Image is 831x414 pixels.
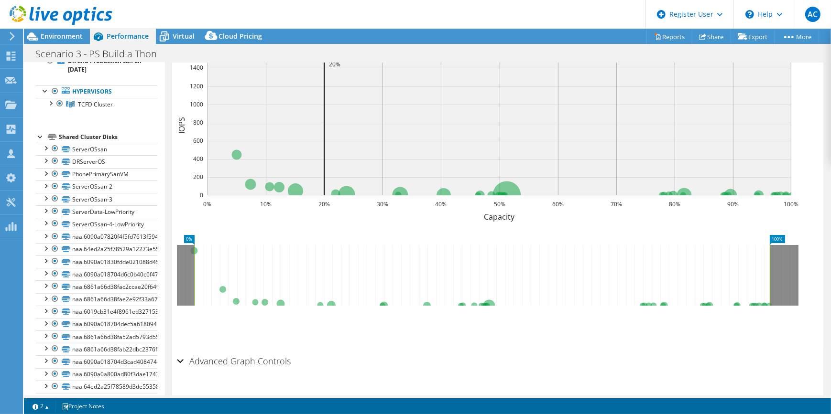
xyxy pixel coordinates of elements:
[200,191,203,199] text: 0
[377,200,388,208] text: 30%
[36,243,157,255] a: naa.64ed2a25f78529a12273e557e0018088
[36,355,157,368] a: naa.6090a018704d3cad408474eb0100c07c
[669,200,680,208] text: 80%
[193,173,203,181] text: 200
[692,29,731,44] a: Share
[36,143,157,155] a: ServerOSsan
[435,200,447,208] text: 40%
[36,180,157,193] a: ServerOSsan-2
[36,330,157,343] a: naa.6861a66d38fa52ad5793d552f022858c
[745,10,754,19] svg: \n
[36,393,157,405] a: naa.6019cb31e4f816dade2945bd6400603e
[36,85,157,98] a: Hypervisors
[36,55,157,76] a: DR and Production san on [DATE]
[260,200,272,208] text: 10%
[36,155,157,168] a: DRServerOS
[78,100,113,108] span: TCFD Cluster
[36,98,157,110] a: TCFD Cluster
[36,255,157,268] a: naa.6090a01830fdde021088d456989bf46d
[193,155,203,163] text: 400
[190,82,203,90] text: 1200
[176,117,187,134] text: IOPS
[36,368,157,381] a: naa.6090a0a800ad80f3dae1743e0cd37d8d
[68,57,142,74] b: DR and Production san on [DATE]
[36,205,157,218] a: ServerData-LowPriority
[36,293,157,306] a: naa.6861a66d38fae2e92f33a672c129255e
[59,131,157,143] div: Shared Cluster Disks
[731,29,775,44] a: Export
[36,280,157,293] a: naa.6861a66d38fac2ccae20f649342925f4
[177,351,291,371] h2: Advanced Graph Controls
[36,231,157,243] a: naa.6090a07820f4f5fd7613f59479017056
[36,168,157,180] a: PhonePrimarySanVM
[193,137,203,145] text: 600
[329,60,340,68] text: 20%
[646,29,692,44] a: Reports
[784,200,799,208] text: 100%
[190,64,203,72] text: 1400
[26,400,55,412] a: 2
[318,200,330,208] text: 20%
[727,200,739,208] text: 90%
[173,32,195,41] span: Virtual
[219,32,262,41] span: Cloud Pricing
[193,118,203,127] text: 800
[36,218,157,230] a: ServerOSsan-4-LowPriority
[55,400,111,412] a: Project Notes
[484,212,515,222] text: Capacity
[204,200,212,208] text: 0%
[36,381,157,393] a: naa.64ed2a25f78589d3de55358d1801a018
[36,306,157,318] a: naa.6019cb31e4f8961ed327153f5100805b
[611,200,622,208] text: 70%
[775,29,819,44] a: More
[36,318,157,330] a: naa.6090a018704dec5a6180941a0000e008
[107,32,149,41] span: Performance
[494,200,505,208] text: 50%
[805,7,820,22] span: AC
[36,193,157,205] a: ServerOSsan-3
[190,100,203,108] text: 1000
[36,343,157,355] a: naa.6861a66d38fab22dbc2376f24b29d51a
[31,49,172,59] h1: Scenario 3 - PS Build a Thon
[552,200,564,208] text: 60%
[36,268,157,280] a: naa.6090a018704d6c0b40c6f476be00d0d4
[41,32,83,41] span: Environment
